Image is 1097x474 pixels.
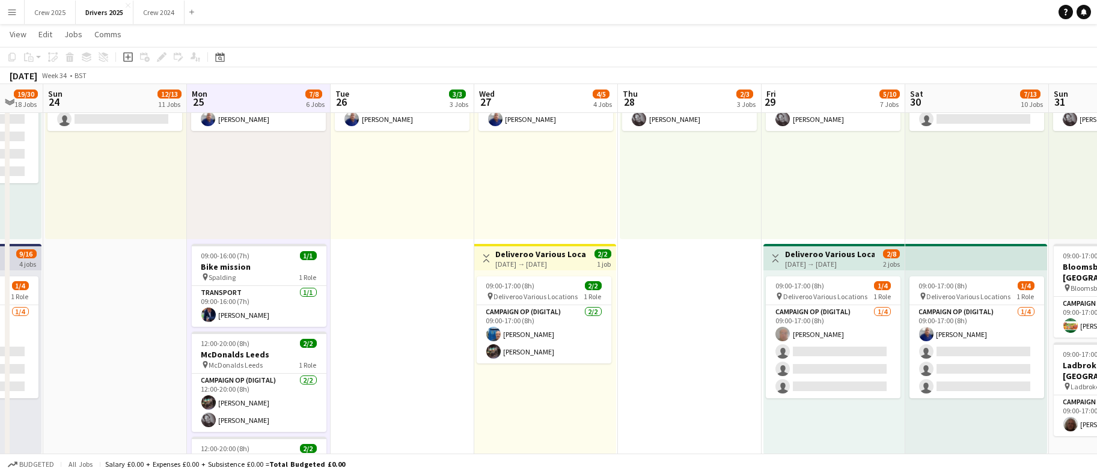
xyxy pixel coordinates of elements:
[192,261,326,272] h3: Bike mission
[766,305,900,398] app-card-role: Campaign Op (Digital)1/409:00-17:00 (8h)[PERSON_NAME]
[765,95,776,109] span: 29
[192,88,207,99] span: Mon
[593,90,610,99] span: 4/5
[909,305,1044,398] app-card-role: Campaign Op (Digital)1/409:00-17:00 (8h)[PERSON_NAME]
[209,273,236,282] span: Spalding
[334,95,349,109] span: 26
[736,90,753,99] span: 2/3
[883,249,900,258] span: 2/8
[621,95,638,109] span: 28
[874,281,891,290] span: 1/4
[299,273,317,282] span: 1 Role
[879,90,900,99] span: 5/10
[306,100,325,109] div: 6 Jobs
[192,244,326,327] app-job-card: 09:00-16:00 (7h)1/1Bike mission Spalding1 RoleTransport1/109:00-16:00 (7h)[PERSON_NAME]
[94,29,121,40] span: Comms
[300,444,317,453] span: 2/2
[766,88,776,99] span: Fri
[75,71,87,80] div: BST
[775,281,824,290] span: 09:00-17:00 (8h)
[201,339,250,348] span: 12:00-20:00 (8h)
[209,360,263,369] span: McDonalds Leeds
[201,444,250,453] span: 12:00-20:00 (8h)
[927,292,1011,301] span: Deliveroo Various Locations
[16,249,37,258] span: 9/16
[449,90,466,99] span: 3/3
[269,460,345,469] span: Total Budgeted £0.00
[477,95,495,109] span: 27
[910,88,923,99] span: Sat
[20,258,37,269] div: 4 jobs
[335,88,349,99] span: Tue
[593,100,612,109] div: 4 Jobs
[201,251,250,260] span: 09:00-16:00 (7h)
[40,71,70,80] span: Week 34
[477,276,611,363] app-job-card: 09:00-17:00 (8h)2/2 Deliveroo Various Locations1 RoleCampaign Op (Digital)2/209:00-17:00 (8h)[PER...
[14,100,37,109] div: 18 Jobs
[10,29,26,40] span: View
[19,460,54,469] span: Budgeted
[133,1,185,24] button: Crew 2024
[783,292,867,301] span: Deliveroo Various Locations
[192,374,326,432] app-card-role: Campaign Op (Digital)2/212:00-20:00 (8h)[PERSON_NAME][PERSON_NAME]
[496,260,585,269] div: [DATE] → [DATE]
[919,281,968,290] span: 09:00-17:00 (8h)
[496,249,585,260] h3: Deliveroo Various Locations
[594,249,611,258] span: 2/2
[90,26,126,42] a: Comms
[450,100,468,109] div: 3 Jobs
[192,349,326,360] h3: McDonalds Leeds
[477,305,611,363] app-card-role: Campaign Op (Digital)2/209:00-17:00 (8h)[PERSON_NAME][PERSON_NAME]
[883,258,900,269] div: 2 jobs
[597,258,611,269] div: 1 job
[1021,100,1043,109] div: 10 Jobs
[494,292,578,301] span: Deliveroo Various Locations
[66,460,95,469] span: All jobs
[38,29,52,40] span: Edit
[46,95,63,109] span: 24
[64,29,82,40] span: Jobs
[6,458,56,471] button: Budgeted
[192,286,326,327] app-card-role: Transport1/109:00-16:00 (7h)[PERSON_NAME]
[10,70,37,82] div: [DATE]
[908,95,923,109] span: 30
[1020,90,1040,99] span: 7/13
[766,276,900,398] app-job-card: 09:00-17:00 (8h)1/4 Deliveroo Various Locations1 RoleCampaign Op (Digital)1/409:00-17:00 (8h)[PER...
[60,26,87,42] a: Jobs
[105,460,345,469] div: Salary £0.00 + Expenses £0.00 + Subsistence £0.00 =
[1054,88,1068,99] span: Sun
[25,1,76,24] button: Crew 2025
[192,332,326,432] app-job-card: 12:00-20:00 (8h)2/2McDonalds Leeds McDonalds Leeds1 RoleCampaign Op (Digital)2/212:00-20:00 (8h)[...
[785,249,875,260] h3: Deliveroo Various Locations
[12,281,29,290] span: 1/4
[190,95,207,109] span: 25
[76,1,133,24] button: Drivers 2025
[34,26,57,42] a: Edit
[486,281,535,290] span: 09:00-17:00 (8h)
[300,339,317,348] span: 2/2
[1017,292,1034,301] span: 1 Role
[158,100,181,109] div: 11 Jobs
[48,88,63,99] span: Sun
[299,360,317,369] span: 1 Role
[479,88,495,99] span: Wed
[1018,281,1034,290] span: 1/4
[623,88,638,99] span: Thu
[909,276,1044,398] app-job-card: 09:00-17:00 (8h)1/4 Deliveroo Various Locations1 RoleCampaign Op (Digital)1/409:00-17:00 (8h)[PER...
[14,90,38,99] span: 19/30
[585,281,602,290] span: 2/2
[880,100,899,109] div: 7 Jobs
[305,90,322,99] span: 7/8
[11,292,29,301] span: 1 Role
[785,260,875,269] div: [DATE] → [DATE]
[300,251,317,260] span: 1/1
[5,26,31,42] a: View
[584,292,602,301] span: 1 Role
[873,292,891,301] span: 1 Role
[157,90,182,99] span: 12/13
